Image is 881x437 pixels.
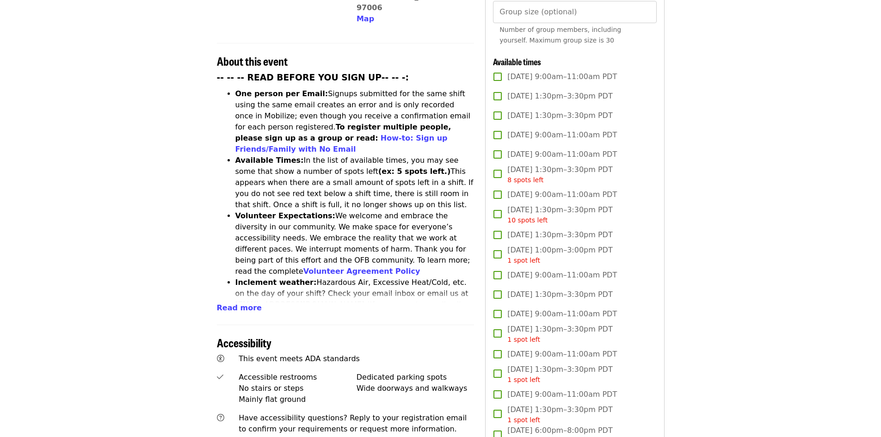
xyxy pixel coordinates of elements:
[507,270,617,281] span: [DATE] 9:00am–11:00am PDT
[507,349,617,360] span: [DATE] 9:00am–11:00am PDT
[217,373,223,382] i: check icon
[235,155,474,210] li: In the list of available times, you may see some that show a number of spots left This appears wh...
[507,324,612,345] span: [DATE] 1:30pm–3:30pm PDT
[235,211,336,220] strong: Volunteer Expectations:
[303,267,420,276] a: Volunteer Agreement Policy
[507,229,612,240] span: [DATE] 1:30pm–3:30pm PDT
[507,289,612,300] span: [DATE] 1:30pm–3:30pm PDT
[357,383,474,394] div: Wide doorways and walkways
[235,89,328,98] strong: One person per Email:
[235,88,474,155] li: Signups submitted for the same shift using the same email creates an error and is only recorded o...
[378,167,450,176] strong: (ex: 5 spots left.)
[217,354,224,363] i: universal-access icon
[507,110,612,121] span: [DATE] 1:30pm–3:30pm PDT
[357,13,374,25] button: Map
[493,1,656,23] input: [object Object]
[499,26,621,44] span: Number of group members, including yourself. Maximum group size is 30
[507,149,617,160] span: [DATE] 9:00am–11:00am PDT
[357,14,374,23] span: Map
[235,210,474,277] li: We welcome and embrace the diversity in our community. We make space for everyone’s accessibility...
[507,129,617,141] span: [DATE] 9:00am–11:00am PDT
[507,245,612,265] span: [DATE] 1:00pm–3:00pm PDT
[217,334,271,351] span: Accessibility
[239,413,467,433] span: Have accessibility questions? Reply to your registration email to confirm your requirements or re...
[507,308,617,320] span: [DATE] 9:00am–11:00am PDT
[507,216,548,224] span: 10 spots left
[235,123,451,142] strong: To register multiple people, please sign up as a group or read:
[507,336,540,343] span: 1 spot left
[235,278,317,287] strong: Inclement weather:
[239,383,357,394] div: No stairs or steps
[507,91,612,102] span: [DATE] 1:30pm–3:30pm PDT
[507,389,617,400] span: [DATE] 9:00am–11:00am PDT
[357,372,474,383] div: Dedicated parking spots
[217,302,262,314] button: Read more
[239,394,357,405] div: Mainly flat ground
[507,176,543,184] span: 8 spots left
[235,156,304,165] strong: Available Times:
[235,277,474,332] li: Hazardous Air, Excessive Heat/Cold, etc. on the day of your shift? Check your email inbox or emai...
[493,55,541,68] span: Available times
[507,164,612,185] span: [DATE] 1:30pm–3:30pm PDT
[239,354,360,363] span: This event meets ADA standards
[217,73,409,82] strong: -- -- -- READ BEFORE YOU SIGN UP-- -- -:
[507,364,612,385] span: [DATE] 1:30pm–3:30pm PDT
[507,71,617,82] span: [DATE] 9:00am–11:00am PDT
[507,404,612,425] span: [DATE] 1:30pm–3:30pm PDT
[217,303,262,312] span: Read more
[217,53,288,69] span: About this event
[235,134,448,154] a: How-to: Sign up Friends/Family with No Email
[507,204,612,225] span: [DATE] 1:30pm–3:30pm PDT
[217,413,224,422] i: question-circle icon
[507,257,540,264] span: 1 spot left
[507,376,540,383] span: 1 spot left
[507,189,617,200] span: [DATE] 9:00am–11:00am PDT
[239,372,357,383] div: Accessible restrooms
[507,416,540,424] span: 1 spot left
